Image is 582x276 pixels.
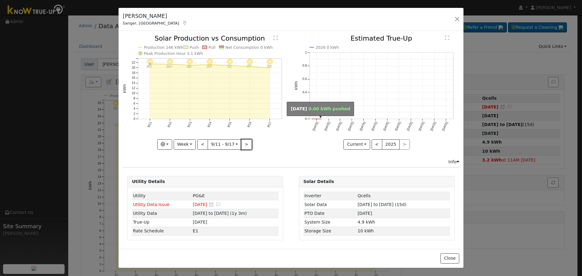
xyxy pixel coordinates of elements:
button: 9/11 - 9/17 [208,139,242,150]
button: Close [440,253,459,264]
text: 9/14 [207,121,212,128]
span: [DATE] [358,211,372,216]
text: 14 [132,81,135,85]
text: [DATE] [441,121,448,131]
text: 9/11 [147,121,152,128]
text: 8 [134,97,135,100]
text: [DATE] [323,121,330,131]
text: 12 [132,87,135,90]
text: [DATE] [359,121,366,131]
text: Peak Production Hour 3.1 kWh [144,51,203,56]
text: Push [190,45,199,50]
text: [DATE] [430,121,436,131]
button: Week [174,139,196,150]
i: 9/11 - MostlyClear [147,59,153,65]
circle: onclick="" [269,67,270,68]
strong: [DATE] [291,106,307,111]
span: [DATE] to [DATE] (1y 3m) [193,211,247,216]
text: [DATE] [394,121,401,131]
text: 0.4 [303,91,307,94]
text: [DATE] [347,121,354,131]
span: 0.00 kWh pushed [309,106,350,111]
td: [DATE] [192,218,279,227]
td: Storage Size [303,227,357,235]
span: 4.9 kWh [358,220,375,224]
i: 9/12 - Clear [167,59,173,65]
p: 97° [245,65,255,68]
text: 9/16 [247,121,252,128]
td: PTO Date [303,209,357,218]
text: 9/15 [227,121,232,128]
p: 96° [264,65,275,68]
i: 9/13 - Clear [187,59,193,65]
circle: onclick="" [189,65,190,66]
circle: onclick="" [169,64,170,65]
span: 10 kWh [358,228,374,233]
text: [DATE] [383,121,390,131]
text: 0.6 [303,78,307,81]
strong: Solar Details [303,179,334,184]
circle: onclick="" [149,63,151,65]
p: 88° [185,65,195,68]
td: Inverter [303,191,357,200]
text: [DATE] [418,121,425,131]
text: 1 [305,51,307,54]
span: Sanger, [GEOGRAPHIC_DATA] [123,21,179,25]
circle: onclick="" [249,66,250,67]
button: > [241,139,252,150]
text: 0 [305,117,307,121]
text: [DATE] [371,121,378,131]
text: Pull [209,45,216,50]
text: [DATE] [335,121,342,131]
button: 2025 [382,139,400,150]
span: C [193,228,198,233]
button: Current [343,139,370,150]
text: 10 [132,92,135,95]
td: System Size [303,218,357,227]
text:  [273,35,278,40]
div: Info [448,159,459,165]
a: Snooze this issue [209,202,214,207]
text: 0 [134,117,135,121]
span: ID: 1530, authorized: 09/05/25 [358,193,371,198]
span: [DATE] to [DATE] (15d) [358,202,406,207]
text:  [445,35,449,40]
text: Solar Production vs Consumption [155,35,265,42]
text: 2 [134,112,135,115]
text: 22 [132,61,135,64]
text: Estimated True-Up [350,35,412,42]
i: Edit Issue [216,202,221,207]
td: Solar Data [303,200,357,209]
text: 9/17 [267,121,272,128]
text: 4 [134,107,135,110]
i: 9/15 - Clear [227,59,233,65]
p: 80° [145,65,155,68]
text: 16 [132,76,135,80]
a: Map [182,21,188,25]
td: Utility Data [132,209,192,218]
text: Net Consumption 0 kWh [226,45,273,50]
p: 92° [225,65,235,68]
text: kWh [294,81,298,90]
text: [DATE] [312,121,319,131]
strong: Utility Details [132,179,165,184]
button: < [372,139,382,150]
p: 84° [165,65,175,68]
text: kWh [122,84,127,93]
text: 20 [132,66,135,69]
text: [DATE] [406,121,413,131]
td: Rate Schedule [132,227,192,235]
circle: onclick="" [209,64,210,65]
i: 9/16 - Clear [247,59,253,65]
span: [DATE] [193,202,207,207]
p: 89° [205,65,215,68]
td: Utility [132,191,192,200]
circle: onclick="" [229,65,230,66]
span: ID: 16961402, authorized: 06/06/25 [193,193,205,198]
text: 2026 0 kWh [316,45,339,50]
text: 18 [132,71,135,75]
text: 9/13 [187,121,192,128]
i: 9/17 - Clear [267,59,273,65]
i: 9/14 - Clear [207,59,213,65]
